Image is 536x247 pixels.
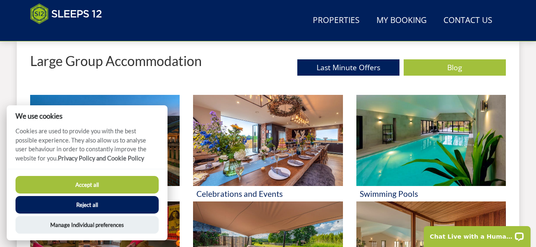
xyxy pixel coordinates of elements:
[196,189,339,198] h3: Celebrations and Events
[193,95,343,186] img: 'Celebrations and Events' - Large Group Accommodation Holiday Ideas
[7,112,167,120] h2: We use cookies
[15,176,159,194] button: Accept all
[309,11,363,30] a: Properties
[7,127,167,169] p: Cookies are used to provide you with the best possible experience. They also allow us to analyse ...
[404,59,506,76] a: Blog
[15,196,159,214] button: Reject all
[356,95,506,186] img: 'Swimming Pools' - Large Group Accommodation Holiday Ideas
[15,216,159,234] button: Manage Individual preferences
[30,95,180,201] a: 'Hot Tubs' - Large Group Accommodation Holiday Ideas Hot Tubs
[30,3,102,24] img: Sleeps 12
[440,11,496,30] a: Contact Us
[360,189,502,198] h3: Swimming Pools
[297,59,399,76] a: Last Minute Offers
[373,11,430,30] a: My Booking
[58,155,144,162] a: Privacy Policy and Cookie Policy
[193,95,343,201] a: 'Celebrations and Events' - Large Group Accommodation Holiday Ideas Celebrations and Events
[418,221,536,247] iframe: LiveChat chat widget
[30,95,180,186] img: 'Hot Tubs' - Large Group Accommodation Holiday Ideas
[30,53,202,68] p: Large Group Accommodation
[26,29,114,36] iframe: Customer reviews powered by Trustpilot
[356,95,506,201] a: 'Swimming Pools' - Large Group Accommodation Holiday Ideas Swimming Pools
